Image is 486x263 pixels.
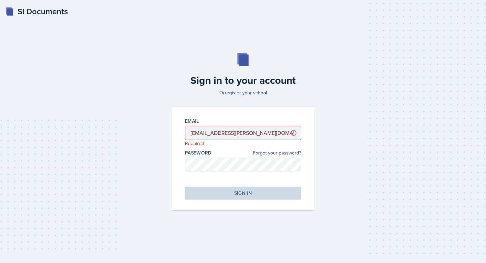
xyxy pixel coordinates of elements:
[185,118,199,124] label: Email
[234,190,252,196] div: Sign in
[185,126,301,140] input: Email
[185,187,301,199] button: Sign in
[167,74,319,87] h2: Sign in to your account
[225,89,267,96] a: register your school
[185,140,301,147] p: Required
[253,149,301,157] a: Forgot your password?
[185,149,212,156] label: Password
[167,89,319,96] p: Or
[5,5,68,18] a: SI Documents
